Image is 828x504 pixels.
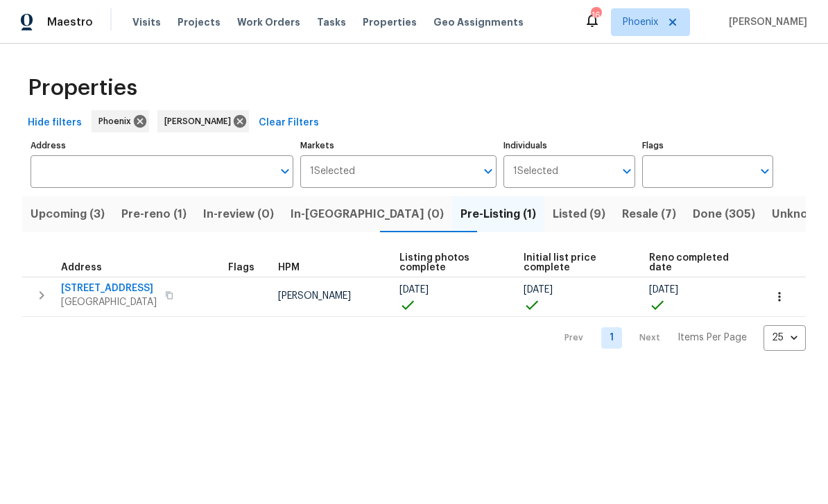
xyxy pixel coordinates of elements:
label: Individuals [503,141,635,150]
span: Hide filters [28,114,82,132]
span: Clear Filters [259,114,319,132]
span: [DATE] [524,285,553,295]
span: Initial list price complete [524,253,626,272]
span: [GEOGRAPHIC_DATA] [61,295,157,309]
span: HPM [278,263,300,272]
button: Open [617,162,637,181]
span: Reno completed date [649,253,741,272]
span: Upcoming (3) [31,205,105,224]
nav: Pagination Navigation [551,325,806,351]
span: Listed (9) [553,205,605,224]
span: Geo Assignments [433,15,524,29]
span: Properties [363,15,417,29]
span: Flags [228,263,255,272]
a: Goto page 1 [601,327,622,349]
span: [STREET_ADDRESS] [61,281,157,295]
label: Markets [300,141,497,150]
span: Tasks [317,17,346,27]
div: 25 [764,320,806,356]
div: Phoenix [92,110,149,132]
span: Pre-reno (1) [121,205,187,224]
button: Open [275,162,295,181]
span: Pre-Listing (1) [460,205,536,224]
p: Items Per Page [678,331,747,345]
span: 1 Selected [513,166,558,177]
span: Listing photos complete [399,253,500,272]
label: Flags [642,141,773,150]
span: Phoenix [98,114,137,128]
span: In-[GEOGRAPHIC_DATA] (0) [291,205,444,224]
span: [PERSON_NAME] [723,15,807,29]
span: Done (305) [693,205,755,224]
span: Properties [28,81,137,95]
span: In-review (0) [203,205,274,224]
div: [PERSON_NAME] [157,110,249,132]
span: [PERSON_NAME] [278,291,351,301]
span: [PERSON_NAME] [164,114,236,128]
span: Projects [178,15,221,29]
div: 16 [591,8,601,22]
span: Resale (7) [622,205,676,224]
span: 1 Selected [310,166,355,177]
button: Hide filters [22,110,87,136]
button: Clear Filters [253,110,325,136]
span: Maestro [47,15,93,29]
label: Address [31,141,293,150]
span: Work Orders [237,15,300,29]
span: [DATE] [649,285,678,295]
span: Phoenix [623,15,658,29]
span: [DATE] [399,285,429,295]
span: Address [61,263,102,272]
button: Open [478,162,498,181]
button: Open [755,162,775,181]
span: Visits [132,15,161,29]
